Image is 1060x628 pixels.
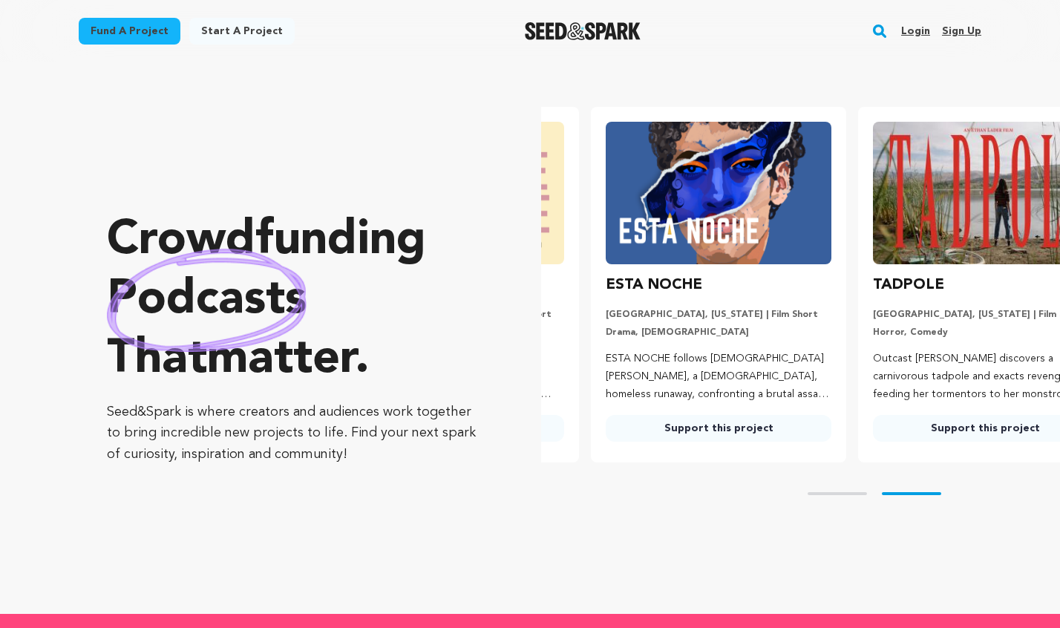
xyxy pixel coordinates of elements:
a: Fund a project [79,18,180,45]
a: Start a project [189,18,295,45]
a: Sign up [942,19,981,43]
a: Seed&Spark Homepage [525,22,641,40]
span: matter [207,336,355,384]
p: ESTA NOCHE follows [DEMOGRAPHIC_DATA] [PERSON_NAME], a [DEMOGRAPHIC_DATA], homeless runaway, conf... [606,350,831,403]
p: Drama, [DEMOGRAPHIC_DATA] [606,327,831,338]
h3: TADPOLE [873,273,944,297]
img: ESTA NOCHE image [606,122,831,264]
p: Seed&Spark is where creators and audiences work together to bring incredible new projects to life... [107,402,482,465]
img: hand sketched image [107,249,307,352]
p: Crowdfunding that . [107,212,482,390]
img: Seed&Spark Logo Dark Mode [525,22,641,40]
h3: ESTA NOCHE [606,273,702,297]
a: Support this project [606,415,831,442]
a: Login [901,19,930,43]
p: [GEOGRAPHIC_DATA], [US_STATE] | Film Short [606,309,831,321]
